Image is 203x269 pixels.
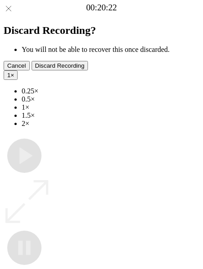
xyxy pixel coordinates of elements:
[22,46,199,54] li: You will not be able to recover this once discarded.
[86,3,117,13] a: 00:20:22
[4,61,30,70] button: Cancel
[22,95,199,103] li: 0.5×
[22,120,199,128] li: 2×
[22,111,199,120] li: 1.5×
[32,61,88,70] button: Discard Recording
[7,72,10,79] span: 1
[4,24,199,37] h2: Discard Recording?
[22,103,199,111] li: 1×
[4,70,18,80] button: 1×
[22,87,199,95] li: 0.25×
